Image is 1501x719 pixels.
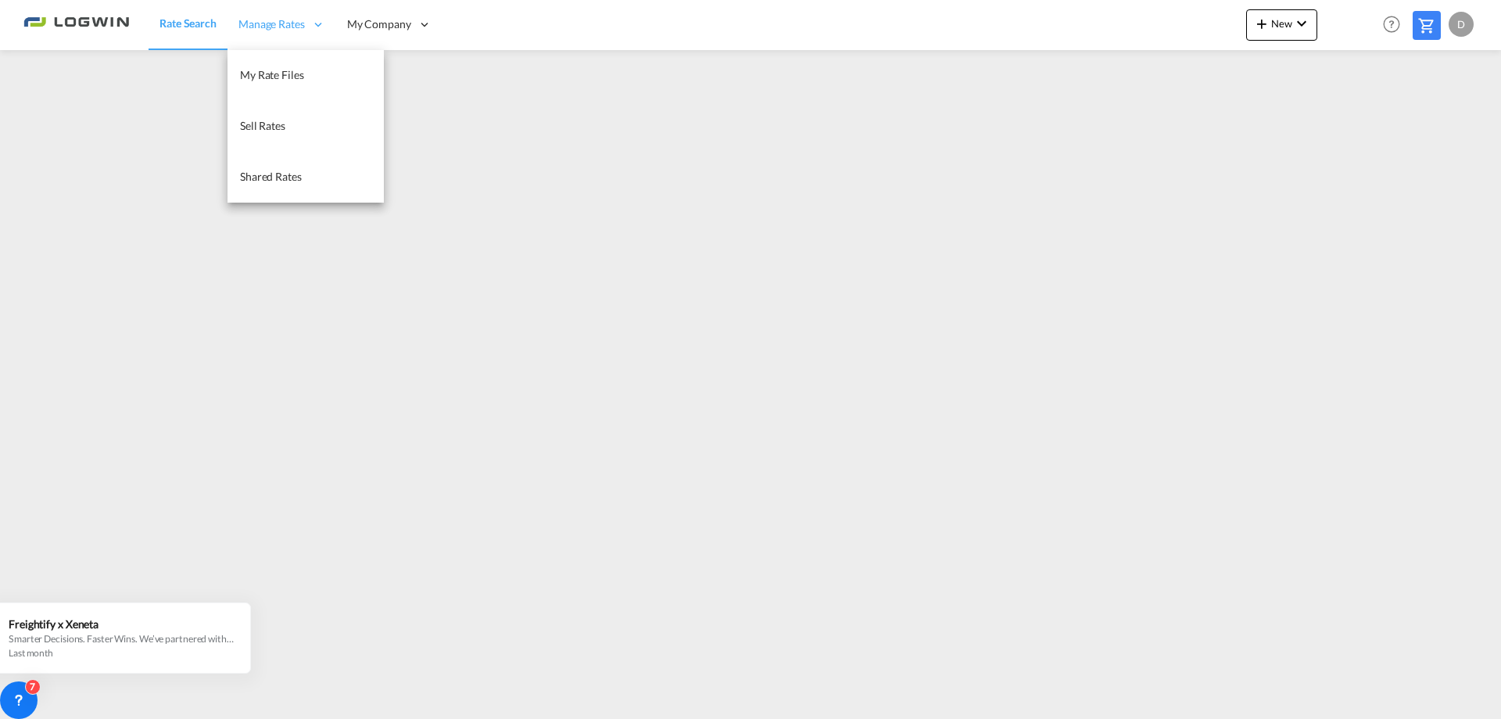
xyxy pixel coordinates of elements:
span: Shared Rates [240,170,302,183]
div: D [1449,12,1474,37]
button: icon-plus 400-fgNewicon-chevron-down [1246,9,1317,41]
md-icon: icon-chevron-down [1292,14,1311,33]
a: Shared Rates [227,152,384,203]
span: My Rate Files [240,68,304,81]
span: Rate Search [159,16,217,30]
a: Sell Rates [227,101,384,152]
img: 2761ae10d95411efa20a1f5e0282d2d7.png [23,7,129,42]
span: Manage Rates [238,16,305,32]
span: Sell Rates [240,119,285,132]
div: Help [1378,11,1413,39]
span: Help [1378,11,1405,38]
a: My Rate Files [227,50,384,101]
md-icon: icon-plus 400-fg [1252,14,1271,33]
span: New [1252,17,1311,30]
span: My Company [347,16,411,32]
